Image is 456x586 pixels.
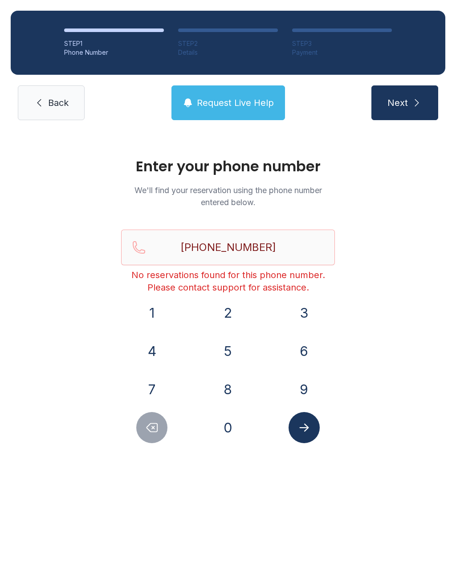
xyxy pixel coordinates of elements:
[289,297,320,328] button: 3
[64,48,164,57] div: Phone Number
[136,412,167,443] button: Delete number
[178,39,278,48] div: STEP 2
[121,159,335,174] h1: Enter your phone number
[292,48,392,57] div: Payment
[64,39,164,48] div: STEP 1
[212,374,244,405] button: 8
[121,230,335,265] input: Reservation phone number
[48,97,69,109] span: Back
[136,335,167,367] button: 4
[178,48,278,57] div: Details
[212,412,244,443] button: 0
[289,374,320,405] button: 9
[121,269,335,294] div: No reservations found for this phone number. Please contact support for assistance.
[387,97,408,109] span: Next
[136,297,167,328] button: 1
[212,297,244,328] button: 2
[136,374,167,405] button: 7
[197,97,274,109] span: Request Live Help
[212,335,244,367] button: 5
[292,39,392,48] div: STEP 3
[289,335,320,367] button: 6
[121,184,335,208] p: We'll find your reservation using the phone number entered below.
[289,412,320,443] button: Submit lookup form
